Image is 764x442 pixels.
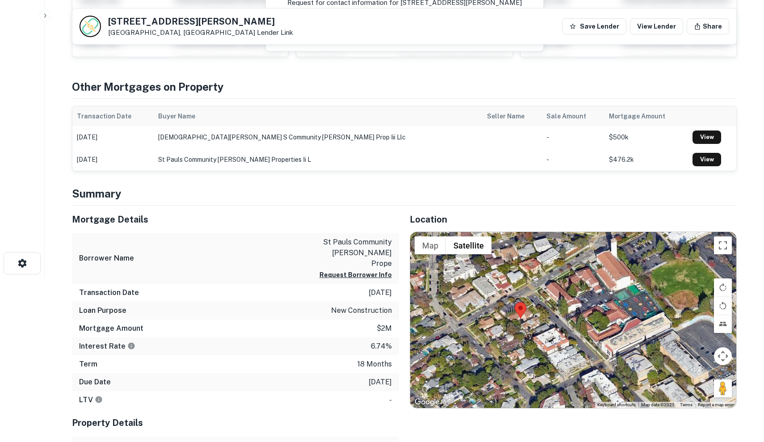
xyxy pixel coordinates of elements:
[72,126,154,148] td: [DATE]
[369,377,392,387] p: [DATE]
[357,359,392,370] p: 18 months
[604,106,688,126] th: Mortgage Amount
[604,126,688,148] td: $500k
[72,213,399,226] h5: Mortgage Details
[79,395,103,405] h6: LTV
[72,185,737,202] h4: Summary
[331,305,392,316] p: new construction
[562,18,626,34] button: Save Lender
[542,126,604,148] td: -
[79,341,135,352] h6: Interest Rate
[680,402,693,407] a: Terms
[641,402,675,407] span: Map data ©2025
[79,359,97,370] h6: Term
[412,396,442,408] img: Google
[257,29,293,36] a: Lender Link
[79,305,126,316] h6: Loan Purpose
[377,323,392,334] p: $2m
[542,106,604,126] th: Sale Amount
[410,213,737,226] h5: Location
[714,347,732,365] button: Map camera controls
[79,323,143,334] h6: Mortgage Amount
[154,126,483,148] td: [DEMOGRAPHIC_DATA][PERSON_NAME] s community [PERSON_NAME] prop iii llc
[108,29,293,37] p: [GEOGRAPHIC_DATA], [GEOGRAPHIC_DATA]
[412,396,442,408] a: Open this area in Google Maps (opens a new window)
[714,315,732,333] button: Tilt map
[389,395,392,405] p: -
[79,377,111,387] h6: Due Date
[72,79,737,95] h4: Other Mortgages on Property
[542,148,604,171] td: -
[72,148,154,171] td: [DATE]
[72,416,399,429] h5: Property Details
[79,253,134,264] h6: Borrower Name
[154,148,483,171] td: st pauls community [PERSON_NAME] properties ii l
[693,130,721,144] a: View
[604,148,688,171] td: $476.2k
[714,379,732,397] button: Drag Pegman onto the map to open Street View
[319,269,392,280] button: Request Borrower Info
[597,402,636,408] button: Keyboard shortcuts
[127,342,135,350] svg: The interest rates displayed on the website are for informational purposes only and may be report...
[415,236,446,254] button: Show street map
[714,297,732,315] button: Rotate map counterclockwise
[714,278,732,296] button: Rotate map clockwise
[687,18,729,34] button: Share
[698,402,734,407] a: Report a map error
[95,396,103,404] svg: LTVs displayed on the website are for informational purposes only and may be reported incorrectly...
[693,153,721,166] a: View
[483,106,542,126] th: Seller Name
[72,106,154,126] th: Transaction Date
[630,18,683,34] a: View Lender
[714,236,732,254] button: Toggle fullscreen view
[108,17,293,26] h5: [STREET_ADDRESS][PERSON_NAME]
[371,341,392,352] p: 6.74%
[311,237,392,269] p: st pauls community [PERSON_NAME] prope
[79,287,139,298] h6: Transaction Date
[369,287,392,298] p: [DATE]
[446,236,491,254] button: Show satellite imagery
[154,106,483,126] th: Buyer Name
[719,370,764,413] iframe: Chat Widget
